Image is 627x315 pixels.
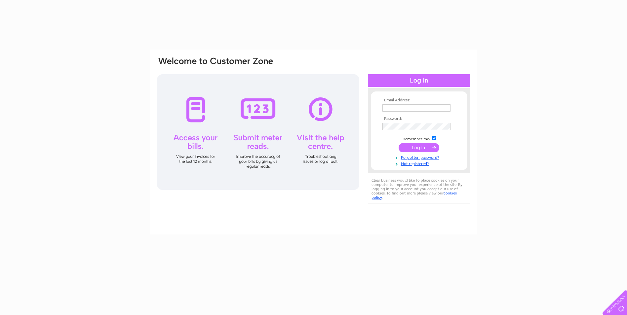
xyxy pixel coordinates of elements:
[382,160,457,166] a: Not registered?
[381,98,457,103] th: Email Address:
[399,143,439,152] input: Submit
[382,154,457,160] a: Forgotten password?
[368,175,470,203] div: Clear Business would like to place cookies on your computer to improve your experience of the sit...
[372,191,457,200] a: cookies policy
[381,135,457,142] td: Remember me?
[381,117,457,121] th: Password:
